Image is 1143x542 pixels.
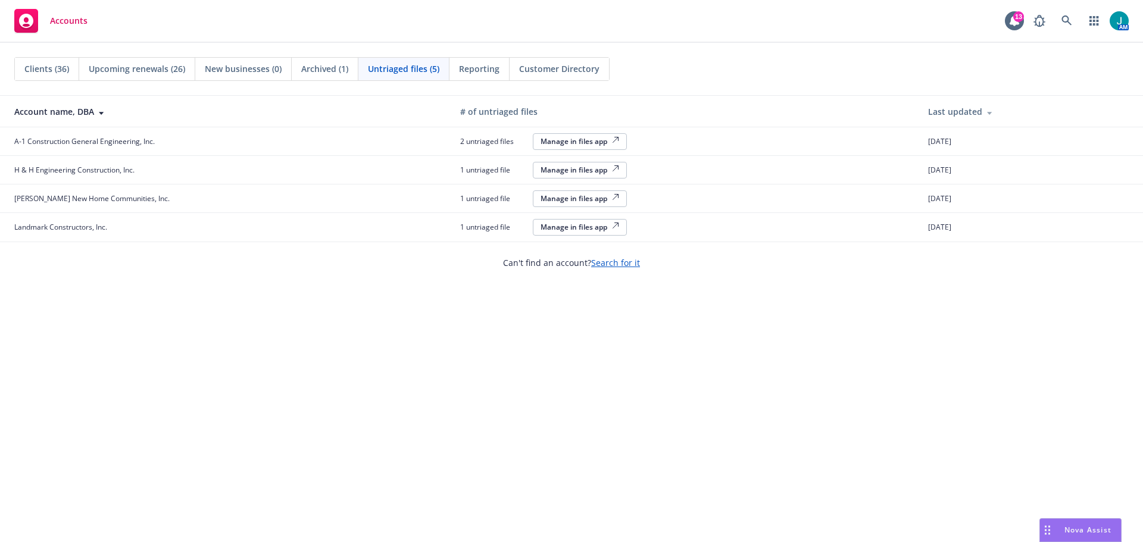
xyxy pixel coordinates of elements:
span: [DATE] [928,136,951,146]
span: 1 untriaged file [460,193,526,203]
span: 2 untriaged files [460,136,526,146]
span: 1 untriaged file [460,222,526,232]
span: [PERSON_NAME] New Home Communities, Inc. [14,193,170,203]
div: 13 [1013,11,1024,22]
button: Nova Assist [1039,518,1122,542]
a: Accounts [10,4,92,37]
a: Search [1055,9,1079,33]
a: Report a Bug [1028,9,1051,33]
div: Manage in files app [541,193,619,203]
div: Drag to move [1040,519,1055,541]
span: [DATE] [928,165,951,175]
a: Switch app [1082,9,1106,33]
span: [DATE] [928,193,951,203]
span: Accounts [50,16,88,26]
button: Manage in files app [533,190,627,207]
button: Manage in files app [533,219,627,236]
span: Landmark Constructors, Inc. [14,222,107,232]
button: Manage in files app [533,133,627,150]
img: photo [1110,11,1129,30]
a: Search for it [591,257,640,268]
div: Manage in files app [541,165,619,175]
span: Archived (1) [301,62,348,75]
span: Reporting [459,62,499,75]
span: A-1 Construction General Engineering, Inc. [14,136,155,146]
button: Manage in files app [533,162,627,178]
span: Can't find an account? [503,256,640,269]
span: 1 untriaged file [460,165,526,175]
span: [DATE] [928,222,951,232]
span: Upcoming renewals (26) [89,62,185,75]
span: H & H Engineering Construction, Inc. [14,165,135,175]
div: Last updated [928,105,1133,118]
div: # of untriaged files [460,105,908,118]
div: Manage in files app [541,136,619,146]
div: Manage in files app [541,222,619,232]
span: Clients (36) [24,62,69,75]
span: New businesses (0) [205,62,282,75]
div: Account name, DBA [14,105,441,118]
span: Untriaged files (5) [368,62,439,75]
span: Nova Assist [1064,525,1111,535]
span: Customer Directory [519,62,599,75]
